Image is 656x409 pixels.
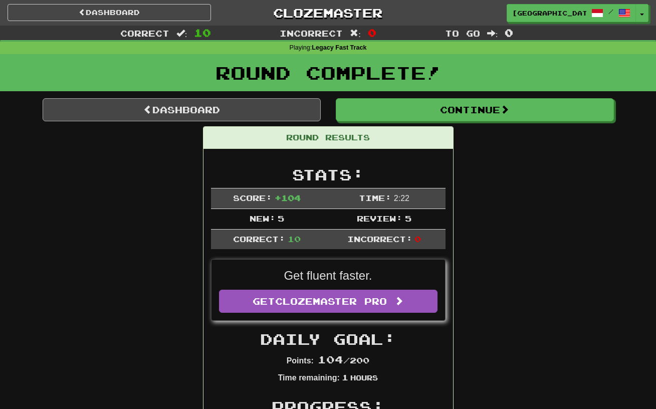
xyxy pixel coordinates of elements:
[512,9,586,18] span: [GEOGRAPHIC_DATA]
[211,331,446,347] h2: Daily Goal:
[350,29,361,38] span: :
[608,8,613,15] span: /
[211,166,446,183] h2: Stats:
[318,355,369,365] span: / 200
[233,193,272,202] span: Score:
[275,296,387,307] span: Clozemaster Pro
[405,214,411,223] span: 5
[226,4,429,22] a: Clozemaster
[120,28,169,38] span: Correct
[275,193,301,202] span: + 104
[287,356,314,365] strong: Points:
[219,290,438,313] a: GetClozemaster Pro
[233,234,285,244] span: Correct:
[278,373,340,382] strong: Time remaining:
[336,98,614,121] button: Continue
[347,234,412,244] span: Incorrect:
[368,27,376,39] span: 0
[507,4,636,22] a: [GEOGRAPHIC_DATA] /
[414,234,421,244] span: 0
[176,29,187,38] span: :
[342,372,348,382] span: 1
[219,267,438,284] p: Get fluent faster.
[357,214,402,223] span: Review:
[250,214,276,223] span: New:
[394,194,409,202] span: 2 : 22
[280,28,343,38] span: Incorrect
[359,193,391,202] span: Time:
[43,98,321,121] a: Dashboard
[194,27,211,39] span: 10
[445,28,480,38] span: To go
[8,4,211,21] a: Dashboard
[312,44,366,51] strong: Legacy Fast Track
[318,353,343,365] span: 104
[288,234,301,244] span: 10
[350,373,378,382] small: Hours
[278,214,284,223] span: 5
[203,127,453,149] div: Round Results
[487,29,498,38] span: :
[505,27,513,39] span: 0
[4,63,652,83] h1: Round Complete!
